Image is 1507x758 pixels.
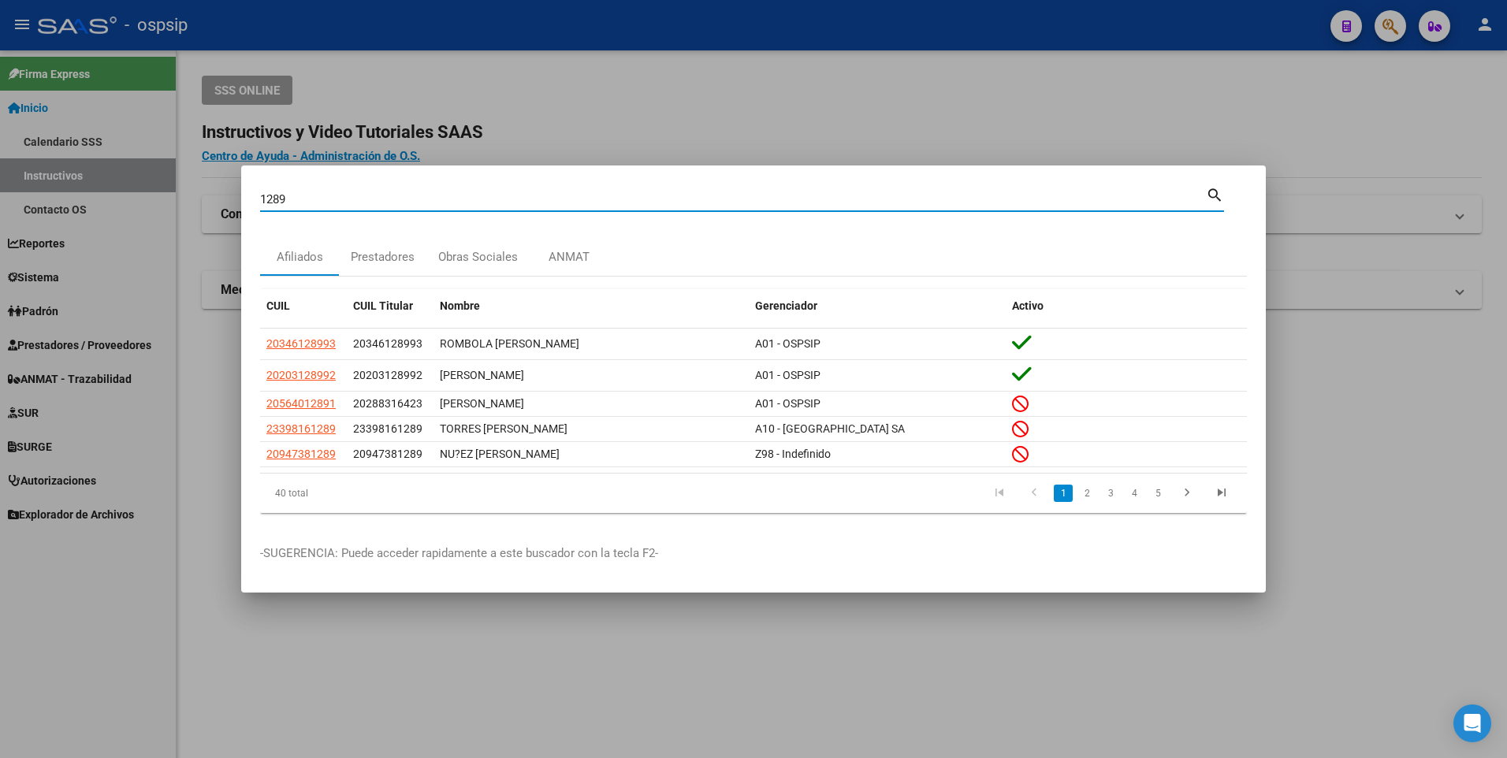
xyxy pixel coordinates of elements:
span: 20346128993 [353,337,422,350]
span: A01 - OSPSIP [755,369,820,381]
span: Activo [1012,299,1044,312]
a: go to next page [1172,485,1202,502]
span: 23398161289 [266,422,336,435]
div: Obras Sociales [438,248,518,266]
a: go to first page [984,485,1014,502]
div: Prestadores [351,248,415,266]
span: CUIL [266,299,290,312]
datatable-header-cell: Activo [1006,289,1247,323]
span: Nombre [440,299,480,312]
a: 4 [1125,485,1144,502]
div: ROMBOLA [PERSON_NAME] [440,335,742,353]
span: 23398161289 [353,422,422,435]
datatable-header-cell: Nombre [433,289,749,323]
span: 20947381289 [353,448,422,460]
span: A01 - OSPSIP [755,337,820,350]
span: 20203128992 [353,369,422,381]
datatable-header-cell: Gerenciador [749,289,1006,323]
span: 20203128992 [266,369,336,381]
a: go to previous page [1019,485,1049,502]
div: Afiliados [277,248,323,266]
span: A10 - [GEOGRAPHIC_DATA] SA [755,422,905,435]
div: [PERSON_NAME] [440,366,742,385]
span: A01 - OSPSIP [755,397,820,410]
mat-icon: search [1206,184,1224,203]
li: page 1 [1051,480,1075,507]
span: 20288316423 [353,397,422,410]
div: [PERSON_NAME] [440,395,742,413]
a: go to last page [1207,485,1237,502]
a: 2 [1077,485,1096,502]
datatable-header-cell: CUIL [260,289,347,323]
span: Z98 - Indefinido [755,448,831,460]
div: NU?EZ [PERSON_NAME] [440,445,742,463]
span: Gerenciador [755,299,817,312]
div: 40 total [260,474,455,513]
p: -SUGERENCIA: Puede acceder rapidamente a este buscador con la tecla F2- [260,544,1247,563]
span: 20346128993 [266,337,336,350]
li: page 3 [1099,480,1122,507]
div: Open Intercom Messenger [1453,704,1491,742]
a: 1 [1054,485,1073,502]
datatable-header-cell: CUIL Titular [347,289,433,323]
span: 20564012891 [266,397,336,410]
a: 5 [1148,485,1167,502]
li: page 4 [1122,480,1146,507]
a: 3 [1101,485,1120,502]
div: TORRES [PERSON_NAME] [440,420,742,438]
li: page 5 [1146,480,1170,507]
div: ANMAT [549,248,590,266]
li: page 2 [1075,480,1099,507]
span: 20947381289 [266,448,336,460]
span: CUIL Titular [353,299,413,312]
